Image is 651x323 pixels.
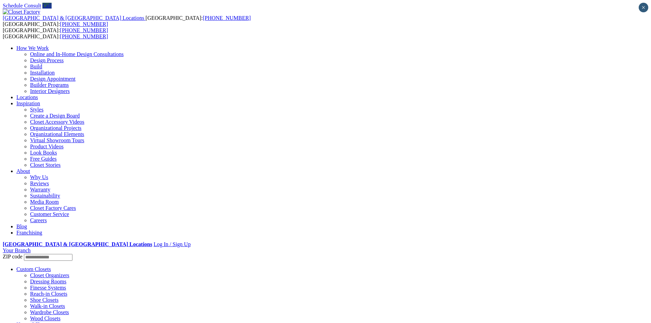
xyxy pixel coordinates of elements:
a: Shoe Closets [30,297,58,303]
a: About [16,168,30,174]
a: Sustainability [30,193,60,199]
a: Walk-in Closets [30,303,65,309]
a: Closet Organizers [30,272,69,278]
a: Franchising [16,230,42,235]
a: [PHONE_NUMBER] [60,27,108,33]
a: Organizational Projects [30,125,81,131]
a: Closet Stories [30,162,60,168]
a: Styles [30,107,43,112]
img: Closet Factory [3,9,40,15]
a: Inspiration [16,100,40,106]
a: Careers [30,217,47,223]
a: Organizational Elements [30,131,84,137]
a: Online and In-Home Design Consultations [30,51,124,57]
a: Free Guides [30,156,57,162]
a: Reach-in Closets [30,291,67,297]
a: Design Appointment [30,76,76,82]
a: [GEOGRAPHIC_DATA] & [GEOGRAPHIC_DATA] Locations [3,15,146,21]
a: Finesse Systems [30,285,66,291]
a: Custom Closets [16,266,51,272]
a: Product Videos [30,144,64,149]
a: [PHONE_NUMBER] [60,21,108,27]
a: Wardrobe Closets [30,309,69,315]
a: How We Work [16,45,49,51]
a: Builder Programs [30,82,69,88]
a: Your Branch [3,247,30,253]
a: Customer Service [30,211,69,217]
a: Build [30,64,42,69]
a: Reviews [30,180,49,186]
a: Schedule Consult [3,3,41,9]
a: Design Process [30,57,64,63]
a: Virtual Showroom Tours [30,137,84,143]
button: Close [639,3,648,12]
input: Enter your Zip code [24,254,72,261]
a: [PHONE_NUMBER] [60,33,108,39]
a: Dressing Rooms [30,279,66,284]
a: Installation [30,70,55,76]
a: Wood Closets [30,315,60,321]
a: Warranty [30,187,50,192]
a: Interior Designers [30,88,70,94]
a: [PHONE_NUMBER] [203,15,250,21]
a: Create a Design Board [30,113,80,119]
a: Locations [16,94,38,100]
a: Blog [16,224,27,229]
a: Closet Accessory Videos [30,119,84,125]
span: [GEOGRAPHIC_DATA] & [GEOGRAPHIC_DATA] Locations [3,15,144,21]
a: Closet Factory Cares [30,205,76,211]
a: Media Room [30,199,59,205]
a: Call [42,3,52,9]
span: [GEOGRAPHIC_DATA]: [GEOGRAPHIC_DATA]: [3,27,108,39]
span: [GEOGRAPHIC_DATA]: [GEOGRAPHIC_DATA]: [3,15,251,27]
a: Look Books [30,150,57,156]
a: [GEOGRAPHIC_DATA] & [GEOGRAPHIC_DATA] Locations [3,241,152,247]
a: Log In / Sign Up [153,241,190,247]
span: ZIP code [3,254,23,259]
a: Why Us [30,174,48,180]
